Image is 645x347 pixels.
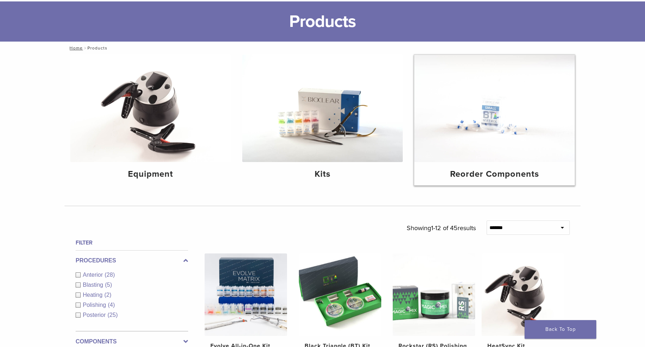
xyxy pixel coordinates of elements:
h4: Equipment [76,168,225,181]
span: Blasting [83,282,105,288]
a: Kits [242,55,403,185]
span: (5) [105,282,112,288]
span: (4) [108,302,115,308]
span: Anterior [83,272,105,278]
span: Polishing [83,302,108,308]
h4: Reorder Components [420,168,569,181]
a: Reorder Components [414,55,575,185]
h4: Kits [248,168,397,181]
img: Black Triangle (BT) Kit [299,253,381,336]
img: Rockstar (RS) Polishing Kit [393,253,475,336]
label: Procedures [76,256,188,265]
nav: Products [64,42,580,54]
h4: Filter [76,238,188,247]
a: Back To Top [525,320,596,339]
span: (2) [104,292,111,298]
img: HeatSync Kit [482,253,564,336]
span: / [83,46,87,50]
p: Showing results [407,220,476,236]
a: Equipment [70,55,231,185]
span: 1-12 of 45 [431,224,458,232]
img: Reorder Components [414,55,575,162]
img: Equipment [70,55,231,162]
span: (25) [107,312,118,318]
img: Evolve All-in-One Kit [205,253,287,336]
a: Home [67,46,83,51]
span: Heating [83,292,104,298]
span: Posterior [83,312,107,318]
label: Components [76,337,188,346]
span: (28) [105,272,115,278]
img: Kits [242,55,403,162]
